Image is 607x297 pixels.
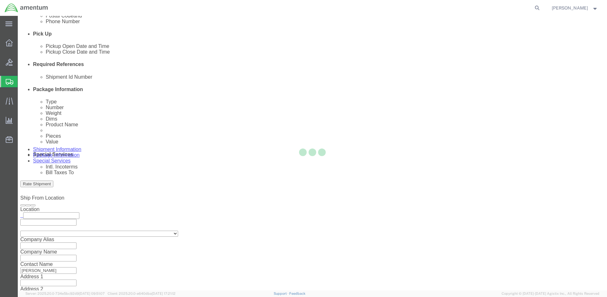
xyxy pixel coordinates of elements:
span: Server: 2025.20.0-734e5bc92d9 [25,292,105,295]
button: [PERSON_NAME] [551,4,598,12]
span: [DATE] 17:21:12 [152,292,176,295]
span: [DATE] 09:51:07 [79,292,105,295]
span: Ronald Pineda [552,4,588,11]
a: Support [274,292,290,295]
span: Copyright © [DATE]-[DATE] Agistix Inc., All Rights Reserved [502,291,599,296]
img: logo [4,3,48,13]
a: Feedback [289,292,305,295]
span: Client: 2025.20.0-e640dba [108,292,176,295]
